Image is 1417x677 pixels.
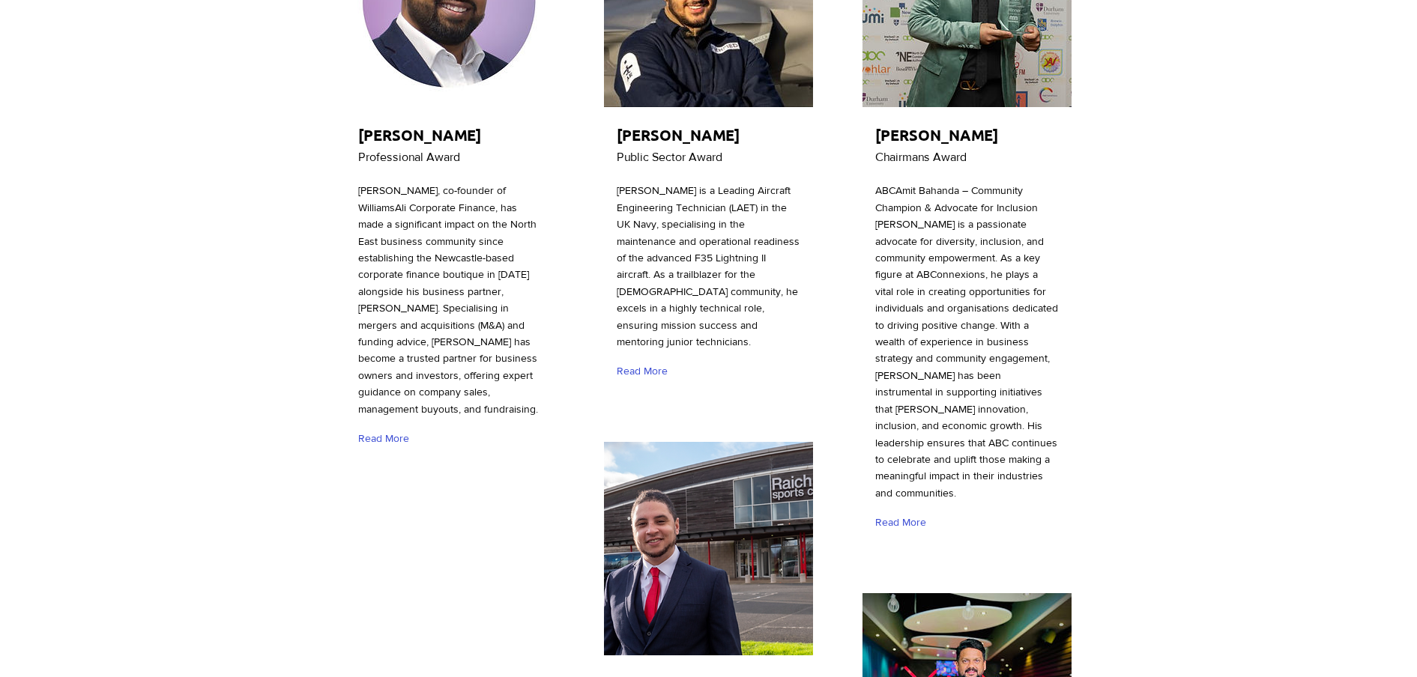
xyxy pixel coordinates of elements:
[617,364,668,379] span: Read More
[875,184,1058,498] span: ABCAmit Bahanda – Community Champion & Advocate for Inclusion [PERSON_NAME] is a passionate advoc...
[358,431,409,446] span: Read More
[617,151,722,163] span: Public Sector Award
[875,515,926,530] span: Read More
[358,425,416,452] a: Read More
[617,184,800,347] span: [PERSON_NAME] is a Leading Aircraft Engineering Technician (LAET) in the UK Navy, specialising in...
[617,125,740,145] span: [PERSON_NAME]
[875,125,998,145] span: [PERSON_NAME]
[604,442,813,655] img: Cllr Stephen Lewis Elms
[875,509,933,535] a: Read More
[875,151,967,163] span: Chairmans Award
[358,184,538,414] span: [PERSON_NAME], co-founder of WilliamsAli Corporate Finance, has made a significant impact on the ...
[617,358,674,384] a: Read More
[358,151,460,163] span: Professional Award
[358,125,481,145] span: [PERSON_NAME]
